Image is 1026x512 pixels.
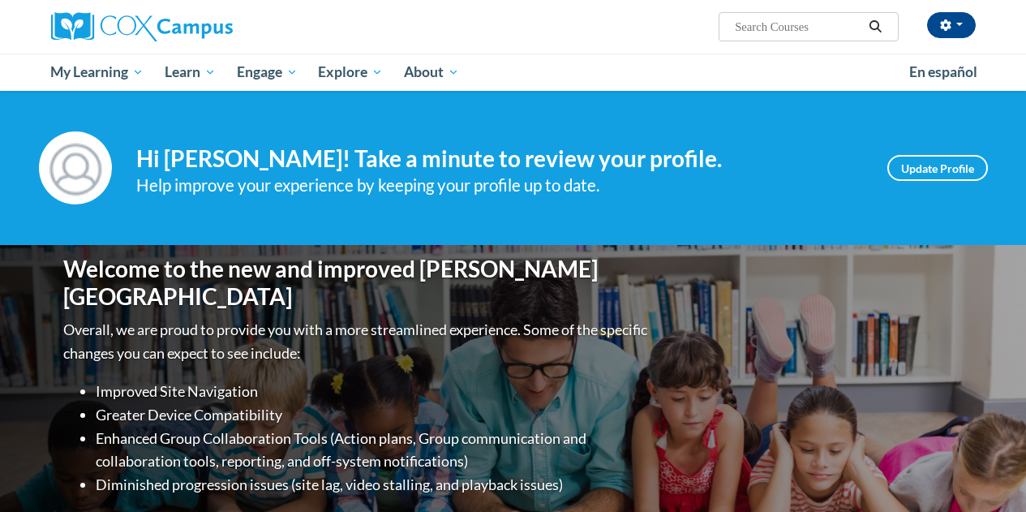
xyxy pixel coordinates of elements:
[226,54,308,91] a: Engage
[899,55,988,89] a: En español
[307,54,393,91] a: Explore
[96,473,651,497] li: Diminished progression issues (site lag, video stalling, and playback issues)
[41,54,155,91] a: My Learning
[961,447,1013,499] iframe: Button to launch messaging window
[96,403,651,427] li: Greater Device Compatibility
[136,145,863,173] h4: Hi [PERSON_NAME]! Take a minute to review your profile.
[51,12,233,41] img: Cox Campus
[863,17,887,37] button: Search
[63,318,651,365] p: Overall, we are proud to provide you with a more streamlined experience. Some of the specific cha...
[39,54,988,91] div: Main menu
[50,62,144,82] span: My Learning
[136,172,863,199] div: Help improve your experience by keeping your profile up to date.
[237,62,298,82] span: Engage
[154,54,226,91] a: Learn
[39,131,112,204] img: Profile Image
[63,256,651,310] h1: Welcome to the new and improved [PERSON_NAME][GEOGRAPHIC_DATA]
[927,12,976,38] button: Account Settings
[51,12,343,41] a: Cox Campus
[404,62,459,82] span: About
[909,63,977,80] span: En español
[733,17,863,37] input: Search Courses
[393,54,470,91] a: About
[318,62,383,82] span: Explore
[887,155,988,181] a: Update Profile
[165,62,216,82] span: Learn
[96,427,651,474] li: Enhanced Group Collaboration Tools (Action plans, Group communication and collaboration tools, re...
[96,380,651,403] li: Improved Site Navigation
